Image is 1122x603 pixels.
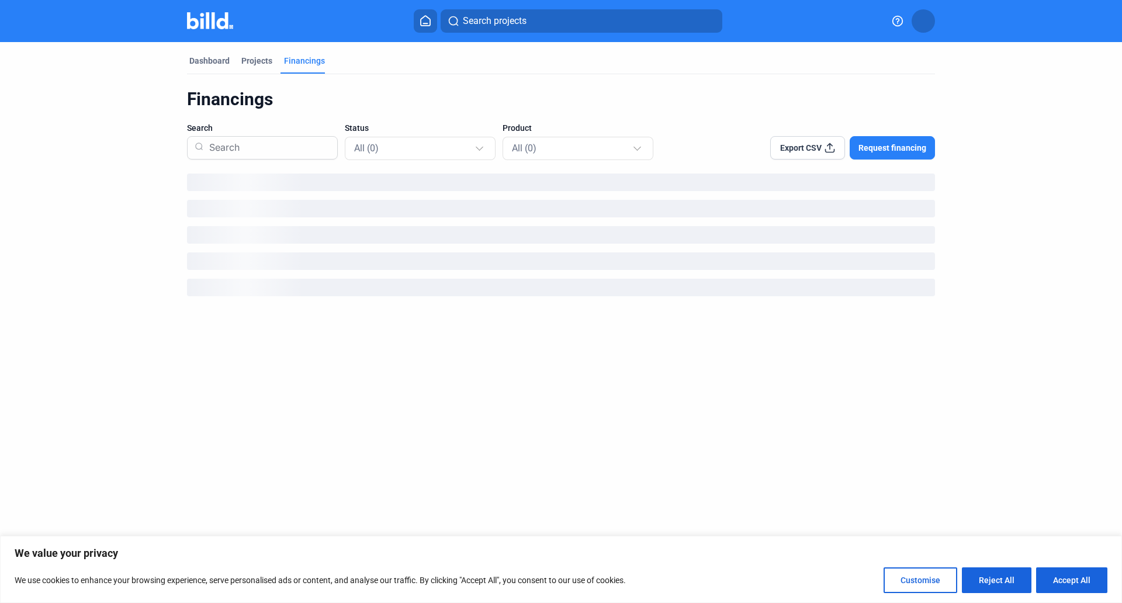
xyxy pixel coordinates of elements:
[850,136,935,160] button: Request financing
[187,174,935,191] div: loading
[187,252,935,270] div: loading
[187,122,213,134] span: Search
[1036,567,1107,593] button: Accept All
[503,122,532,134] span: Product
[187,200,935,217] div: loading
[187,279,935,296] div: loading
[241,55,272,67] div: Projects
[354,143,379,154] span: All (0)
[187,226,935,244] div: loading
[962,567,1031,593] button: Reject All
[780,142,822,154] span: Export CSV
[15,546,1107,560] p: We value your privacy
[187,12,233,29] img: Billd Company Logo
[441,9,722,33] button: Search projects
[884,567,957,593] button: Customise
[15,573,626,587] p: We use cookies to enhance your browsing experience, serve personalised ads or content, and analys...
[187,88,935,110] div: Financings
[345,122,369,134] span: Status
[512,143,536,154] span: All (0)
[463,14,527,28] span: Search projects
[205,133,330,163] input: Search
[189,55,230,67] div: Dashboard
[858,142,926,154] span: Request financing
[284,55,325,67] div: Financings
[770,136,845,160] button: Export CSV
